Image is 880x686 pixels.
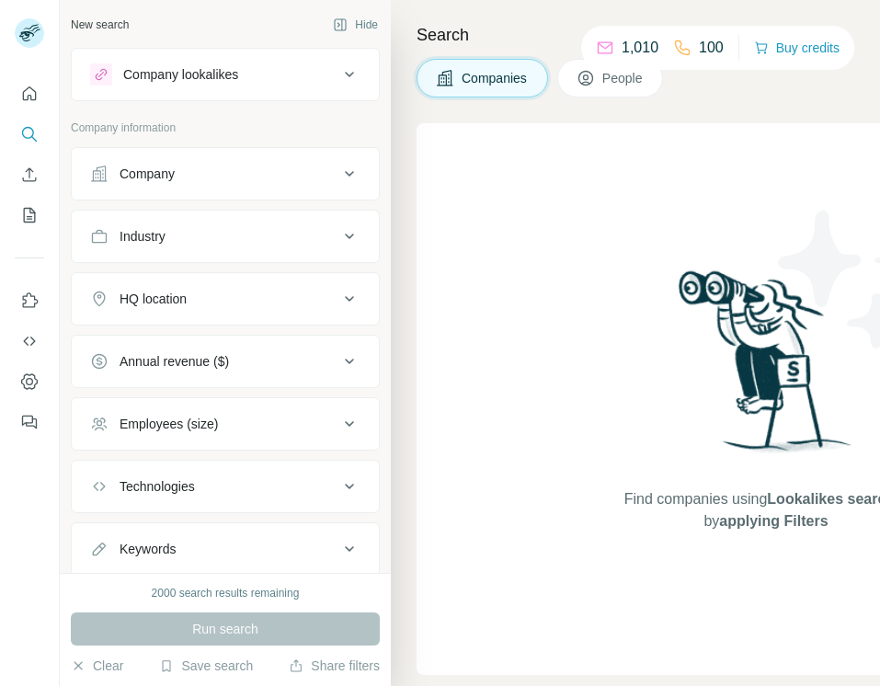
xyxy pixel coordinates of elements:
button: Buy credits [754,35,840,61]
span: People [602,69,645,87]
div: Company [120,165,175,183]
button: Technologies [72,464,379,509]
button: HQ location [72,277,379,321]
span: applying Filters [719,513,828,529]
button: Dashboard [15,365,44,398]
button: Save search [159,657,253,675]
div: Annual revenue ($) [120,352,229,371]
button: Use Surfe API [15,325,44,358]
button: Use Surfe on LinkedIn [15,284,44,317]
span: Companies [462,69,529,87]
button: Quick start [15,77,44,110]
p: 100 [699,37,724,59]
p: Company information [71,120,380,136]
div: Industry [120,227,166,246]
button: Feedback [15,406,44,439]
button: Company [72,152,379,196]
div: New search [71,17,129,33]
button: My lists [15,199,44,232]
button: Enrich CSV [15,158,44,191]
button: Company lookalikes [72,52,379,97]
h4: Search [417,22,858,48]
button: Share filters [289,657,380,675]
button: Annual revenue ($) [72,339,379,383]
div: HQ location [120,290,187,308]
div: Employees (size) [120,415,218,433]
div: 2000 search results remaining [152,585,300,601]
button: Keywords [72,527,379,571]
button: Clear [71,657,123,675]
div: Company lookalikes [123,65,238,84]
img: Surfe Illustration - Woman searching with binoculars [670,266,862,471]
div: Technologies [120,477,195,496]
button: Search [15,118,44,151]
button: Hide [320,11,391,39]
button: Industry [72,214,379,258]
button: Employees (size) [72,402,379,446]
div: Keywords [120,540,176,558]
p: 1,010 [622,37,658,59]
